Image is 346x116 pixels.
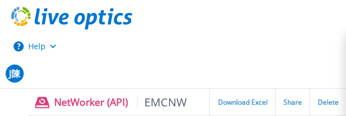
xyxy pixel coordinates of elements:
[54,96,187,109] p: NetWorker (API)
[9,69,20,78] span: J陳
[137,96,187,109] span: EMCNW
[218,99,268,106] span: Download Excel
[283,99,302,106] span: Share
[318,99,339,106] span: Delete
